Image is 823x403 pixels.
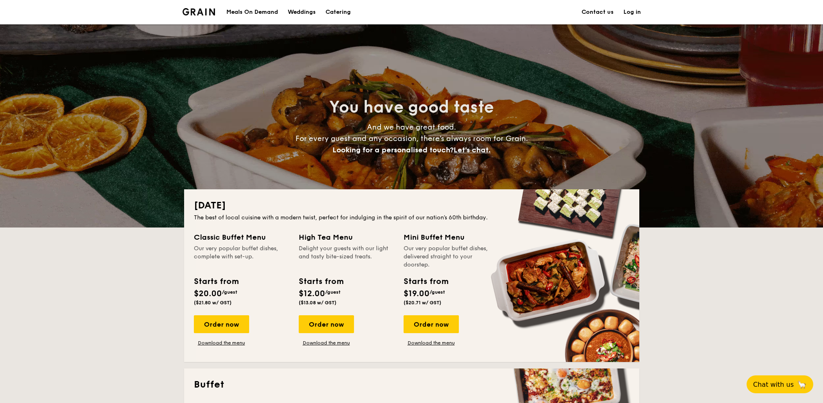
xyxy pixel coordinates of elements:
[299,275,343,288] div: Starts from
[332,145,454,154] span: Looking for a personalised touch?
[194,275,238,288] div: Starts from
[194,199,630,212] h2: [DATE]
[747,375,813,393] button: Chat with us🦙
[797,380,807,389] span: 🦙
[295,123,528,154] span: And we have great food. For every guest and any occasion, there’s always room for Grain.
[299,300,337,305] span: ($13.08 w/ GST)
[299,232,394,243] div: High Tea Menu
[329,97,494,117] span: You have good taste
[299,315,354,333] div: Order now
[325,289,341,295] span: /guest
[194,315,249,333] div: Order now
[182,8,215,15] img: Grain
[299,245,394,269] div: Delight your guests with our light and tasty bite-sized treats.
[182,8,215,15] a: Logotype
[454,145,491,154] span: Let's chat.
[404,232,499,243] div: Mini Buffet Menu
[299,289,325,299] span: $12.00
[194,232,289,243] div: Classic Buffet Menu
[404,275,448,288] div: Starts from
[194,245,289,269] div: Our very popular buffet dishes, complete with set-up.
[194,300,232,305] span: ($21.80 w/ GST)
[404,300,441,305] span: ($20.71 w/ GST)
[194,378,630,391] h2: Buffet
[404,340,459,346] a: Download the menu
[194,289,222,299] span: $20.00
[222,289,237,295] span: /guest
[299,340,354,346] a: Download the menu
[404,245,499,269] div: Our very popular buffet dishes, delivered straight to your doorstep.
[194,340,249,346] a: Download the menu
[753,381,794,388] span: Chat with us
[194,214,630,222] div: The best of local cuisine with a modern twist, perfect for indulging in the spirit of our nation’...
[404,315,459,333] div: Order now
[430,289,445,295] span: /guest
[404,289,430,299] span: $19.00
